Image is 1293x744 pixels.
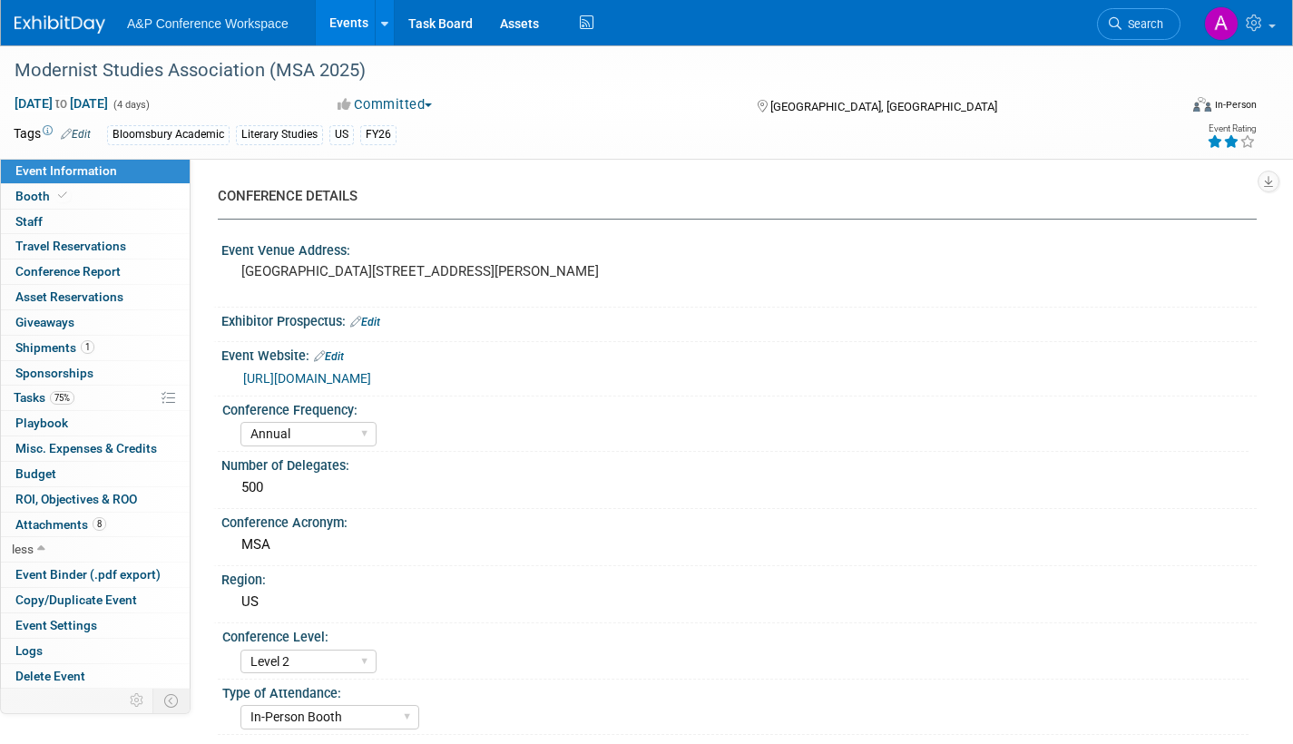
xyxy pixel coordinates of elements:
[1214,98,1257,112] div: In-Person
[15,592,137,607] span: Copy/Duplicate Event
[1097,8,1180,40] a: Search
[314,350,344,363] a: Edit
[15,214,43,229] span: Staff
[1,310,190,335] a: Giveaways
[1,159,190,183] a: Event Information
[8,54,1151,87] div: Modernist Studies Association (MSA 2025)
[1,563,190,587] a: Event Binder (.pdf export)
[1,487,190,512] a: ROI, Objectives & ROO
[1,537,190,562] a: less
[1,513,190,537] a: Attachments8
[14,95,109,112] span: [DATE] [DATE]
[15,315,74,329] span: Giveaways
[1,664,190,689] a: Delete Event
[122,689,153,712] td: Personalize Event Tab Strip
[218,187,1243,206] div: CONFERENCE DETAILS
[221,308,1257,331] div: Exhibitor Prospectus:
[1,285,190,309] a: Asset Reservations
[331,95,439,114] button: Committed
[15,669,85,683] span: Delete Event
[241,263,632,279] pre: [GEOGRAPHIC_DATA][STREET_ADDRESS][PERSON_NAME]
[15,567,161,582] span: Event Binder (.pdf export)
[235,531,1243,559] div: MSA
[15,340,94,355] span: Shipments
[1,613,190,638] a: Event Settings
[15,466,56,481] span: Budget
[1,436,190,461] a: Misc. Expenses & Credits
[1,639,190,663] a: Logs
[235,588,1243,616] div: US
[1,259,190,284] a: Conference Report
[50,391,74,405] span: 75%
[1,386,190,410] a: Tasks75%
[15,416,68,430] span: Playbook
[15,643,43,658] span: Logs
[221,509,1257,532] div: Conference Acronym:
[222,680,1249,702] div: Type of Attendance:
[350,316,380,328] a: Edit
[221,237,1257,259] div: Event Venue Address:
[1193,97,1211,112] img: Format-Inperson.png
[329,125,354,144] div: US
[15,264,121,279] span: Conference Report
[15,366,93,380] span: Sponsorships
[58,191,67,201] i: Booth reservation complete
[15,15,105,34] img: ExhibitDay
[1207,124,1256,133] div: Event Rating
[15,441,157,455] span: Misc. Expenses & Credits
[1,336,190,360] a: Shipments1
[243,371,371,386] a: [URL][DOMAIN_NAME]
[360,125,397,144] div: FY26
[15,618,97,632] span: Event Settings
[61,128,91,141] a: Edit
[1,210,190,234] a: Staff
[15,189,71,203] span: Booth
[15,239,126,253] span: Travel Reservations
[53,96,70,111] span: to
[15,289,123,304] span: Asset Reservations
[107,125,230,144] div: Bloomsbury Academic
[222,396,1249,419] div: Conference Frequency:
[15,492,137,506] span: ROI, Objectives & ROO
[1,234,190,259] a: Travel Reservations
[235,474,1243,502] div: 500
[1,588,190,612] a: Copy/Duplicate Event
[1122,17,1163,31] span: Search
[221,342,1257,366] div: Event Website:
[1204,6,1239,41] img: Amanda Oney
[127,16,289,31] span: A&P Conference Workspace
[112,99,150,111] span: (4 days)
[15,163,117,178] span: Event Information
[221,566,1257,589] div: Region:
[12,542,34,556] span: less
[236,125,323,144] div: Literary Studies
[1,361,190,386] a: Sponsorships
[93,517,106,531] span: 8
[1,184,190,209] a: Booth
[1,462,190,486] a: Budget
[15,517,106,532] span: Attachments
[221,452,1257,475] div: Number of Delegates:
[14,390,74,405] span: Tasks
[14,124,91,145] td: Tags
[153,689,191,712] td: Toggle Event Tabs
[1073,94,1257,122] div: Event Format
[81,340,94,354] span: 1
[770,100,997,113] span: [GEOGRAPHIC_DATA], [GEOGRAPHIC_DATA]
[222,623,1249,646] div: Conference Level:
[1,411,190,436] a: Playbook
